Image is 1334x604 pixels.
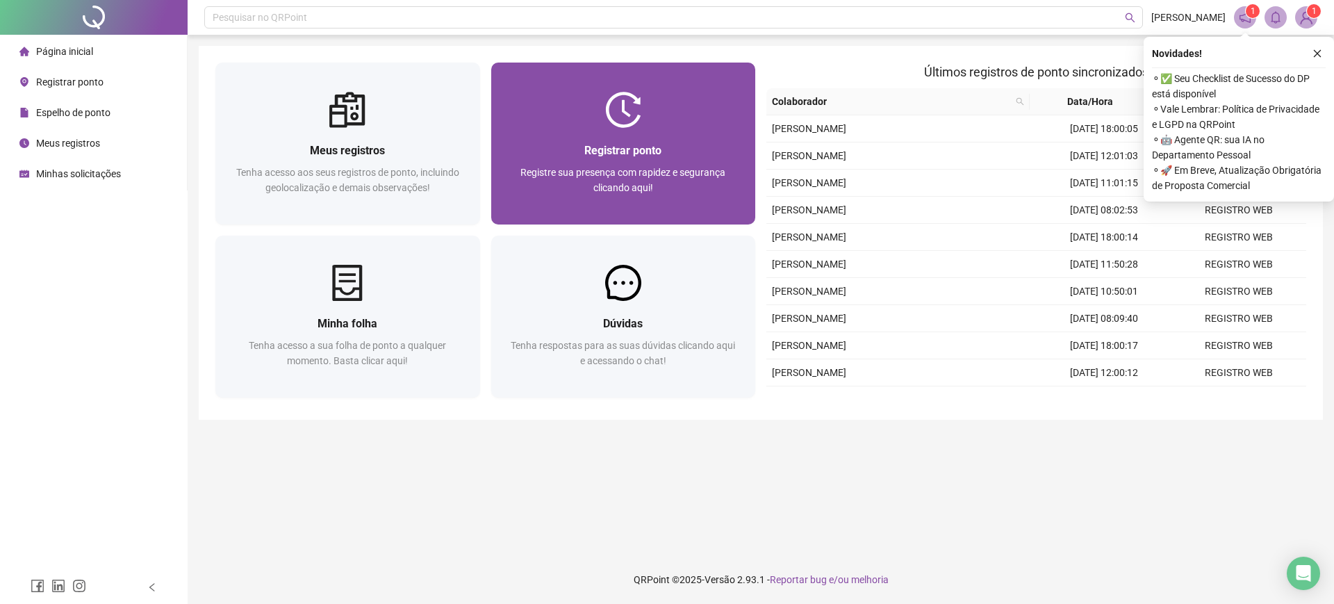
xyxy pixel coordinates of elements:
[1037,142,1171,170] td: [DATE] 12:01:03
[772,340,846,351] span: [PERSON_NAME]
[1030,88,1162,115] th: Data/Hora
[19,138,29,148] span: clock-circle
[318,317,377,330] span: Minha folha
[1152,132,1326,163] span: ⚬ 🤖 Agente QR: sua IA no Departamento Pessoal
[188,555,1334,604] footer: QRPoint © 2025 - 2.93.1 -
[1171,332,1306,359] td: REGISTRO WEB
[36,138,100,149] span: Meus registros
[1296,7,1317,28] img: 82100
[1151,10,1226,25] span: [PERSON_NAME]
[1037,305,1171,332] td: [DATE] 08:09:40
[1312,49,1322,58] span: close
[1171,197,1306,224] td: REGISTRO WEB
[36,46,93,57] span: Página inicial
[72,579,86,593] span: instagram
[1037,224,1171,251] td: [DATE] 18:00:14
[1037,251,1171,278] td: [DATE] 11:50:28
[772,150,846,161] span: [PERSON_NAME]
[310,144,385,157] span: Meus registros
[1037,197,1171,224] td: [DATE] 08:02:53
[1016,97,1024,106] span: search
[491,236,756,398] a: DúvidasTenha respostas para as suas dúvidas clicando aqui e acessando o chat!
[147,582,157,592] span: left
[19,169,29,179] span: schedule
[1037,332,1171,359] td: [DATE] 18:00:17
[215,63,480,225] a: Meus registrosTenha acesso aos seus registros de ponto, incluindo geolocalização e demais observa...
[770,574,889,585] span: Reportar bug e/ou melhoria
[1037,278,1171,305] td: [DATE] 10:50:01
[19,108,29,117] span: file
[1037,359,1171,386] td: [DATE] 12:00:12
[772,313,846,324] span: [PERSON_NAME]
[1152,101,1326,132] span: ⚬ Vale Lembrar: Política de Privacidade e LGPD na QRPoint
[1152,71,1326,101] span: ⚬ ✅ Seu Checklist de Sucesso do DP está disponível
[1035,94,1145,109] span: Data/Hora
[1037,115,1171,142] td: [DATE] 18:00:05
[1125,13,1135,23] span: search
[511,340,735,366] span: Tenha respostas para as suas dúvidas clicando aqui e acessando o chat!
[1251,6,1255,16] span: 1
[1287,557,1320,590] div: Open Intercom Messenger
[924,65,1148,79] span: Últimos registros de ponto sincronizados
[31,579,44,593] span: facebook
[1152,163,1326,193] span: ⚬ 🚀 Em Breve, Atualização Obrigatória de Proposta Comercial
[603,317,643,330] span: Dúvidas
[705,574,735,585] span: Versão
[19,77,29,87] span: environment
[1171,305,1306,332] td: REGISTRO WEB
[1239,11,1251,24] span: notification
[1171,251,1306,278] td: REGISTRO WEB
[36,76,104,88] span: Registrar ponto
[772,177,846,188] span: [PERSON_NAME]
[772,231,846,243] span: [PERSON_NAME]
[1171,278,1306,305] td: REGISTRO WEB
[772,123,846,134] span: [PERSON_NAME]
[772,204,846,215] span: [PERSON_NAME]
[1307,4,1321,18] sup: Atualize o seu contato no menu Meus Dados
[1246,4,1260,18] sup: 1
[491,63,756,225] a: Registrar pontoRegistre sua presença com rapidez e segurança clicando aqui!
[249,340,446,366] span: Tenha acesso a sua folha de ponto a qualquer momento. Basta clicar aqui!
[1037,386,1171,414] td: [DATE] 11:01:06
[1269,11,1282,24] span: bell
[772,259,846,270] span: [PERSON_NAME]
[772,367,846,378] span: [PERSON_NAME]
[1171,359,1306,386] td: REGISTRO WEB
[215,236,480,398] a: Minha folhaTenha acesso a sua folha de ponto a qualquer momento. Basta clicar aqui!
[1312,6,1317,16] span: 1
[772,94,1010,109] span: Colaborador
[51,579,65,593] span: linkedin
[36,107,110,118] span: Espelho de ponto
[1152,46,1202,61] span: Novidades !
[520,167,725,193] span: Registre sua presença com rapidez e segurança clicando aqui!
[236,167,459,193] span: Tenha acesso aos seus registros de ponto, incluindo geolocalização e demais observações!
[19,47,29,56] span: home
[36,168,121,179] span: Minhas solicitações
[1037,170,1171,197] td: [DATE] 11:01:15
[1013,91,1027,112] span: search
[772,286,846,297] span: [PERSON_NAME]
[1171,386,1306,414] td: REGISTRO WEB
[584,144,661,157] span: Registrar ponto
[1171,224,1306,251] td: REGISTRO WEB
